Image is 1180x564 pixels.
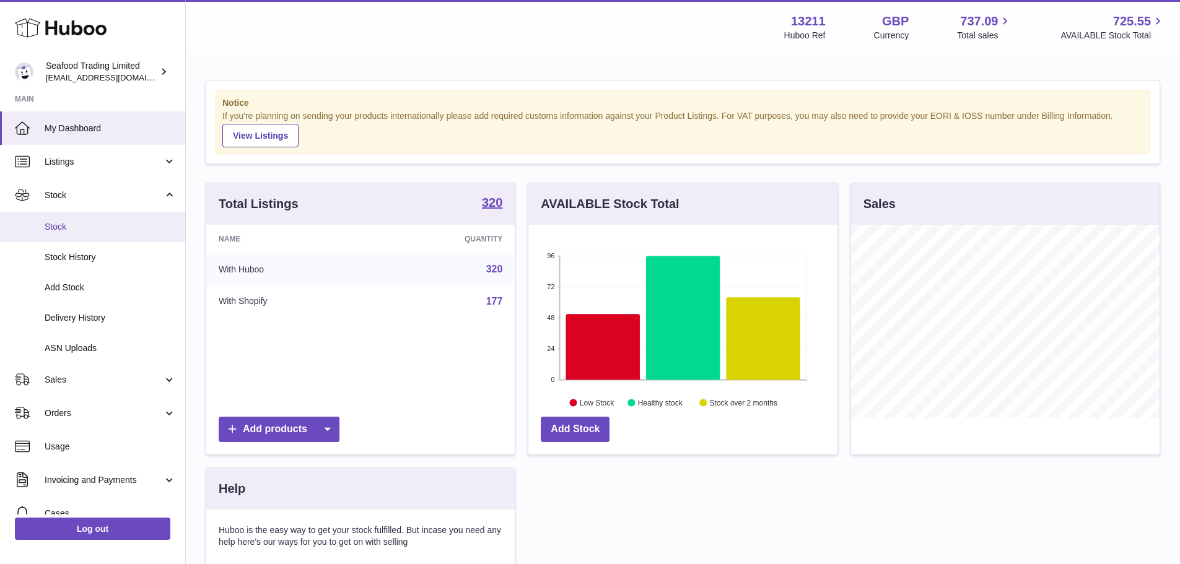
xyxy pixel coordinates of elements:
[486,296,503,306] a: 177
[45,441,176,453] span: Usage
[957,30,1012,41] span: Total sales
[45,508,176,519] span: Cases
[1060,13,1165,41] a: 725.55 AVAILABLE Stock Total
[45,251,176,263] span: Stock History
[222,124,299,147] a: View Listings
[46,60,157,84] div: Seafood Trading Limited
[45,282,176,293] span: Add Stock
[486,264,503,274] a: 320
[957,13,1012,41] a: 737.09 Total sales
[373,225,515,253] th: Quantity
[219,524,502,548] p: Huboo is the easy way to get your stock fulfilled. But incase you need any help here's our ways f...
[206,285,373,318] td: With Shopify
[874,30,909,41] div: Currency
[15,518,170,540] a: Log out
[45,221,176,233] span: Stock
[482,196,502,209] strong: 320
[541,417,610,442] a: Add Stock
[206,225,373,253] th: Name
[710,398,777,407] text: Stock over 2 months
[45,189,163,201] span: Stock
[45,156,163,168] span: Listings
[45,474,163,486] span: Invoicing and Payments
[548,252,555,259] text: 96
[206,253,373,285] td: With Huboo
[46,72,182,82] span: [EMAIL_ADDRESS][DOMAIN_NAME]
[548,314,555,321] text: 48
[45,342,176,354] span: ASN Uploads
[219,480,245,497] h3: Help
[548,283,555,290] text: 72
[45,123,176,134] span: My Dashboard
[45,407,163,419] span: Orders
[219,196,299,212] h3: Total Listings
[1060,30,1165,41] span: AVAILABLE Stock Total
[784,30,826,41] div: Huboo Ref
[551,376,555,383] text: 0
[638,398,683,407] text: Healthy stock
[541,196,679,212] h3: AVAILABLE Stock Total
[15,63,33,81] img: internalAdmin-13211@internal.huboo.com
[863,196,896,212] h3: Sales
[222,97,1143,109] strong: Notice
[791,13,826,30] strong: 13211
[482,196,502,211] a: 320
[45,312,176,324] span: Delivery History
[960,13,998,30] span: 737.09
[222,110,1143,147] div: If you're planning on sending your products internationally please add required customs informati...
[219,417,339,442] a: Add products
[882,13,909,30] strong: GBP
[1113,13,1151,30] span: 725.55
[45,374,163,386] span: Sales
[548,345,555,352] text: 24
[580,398,614,407] text: Low Stock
